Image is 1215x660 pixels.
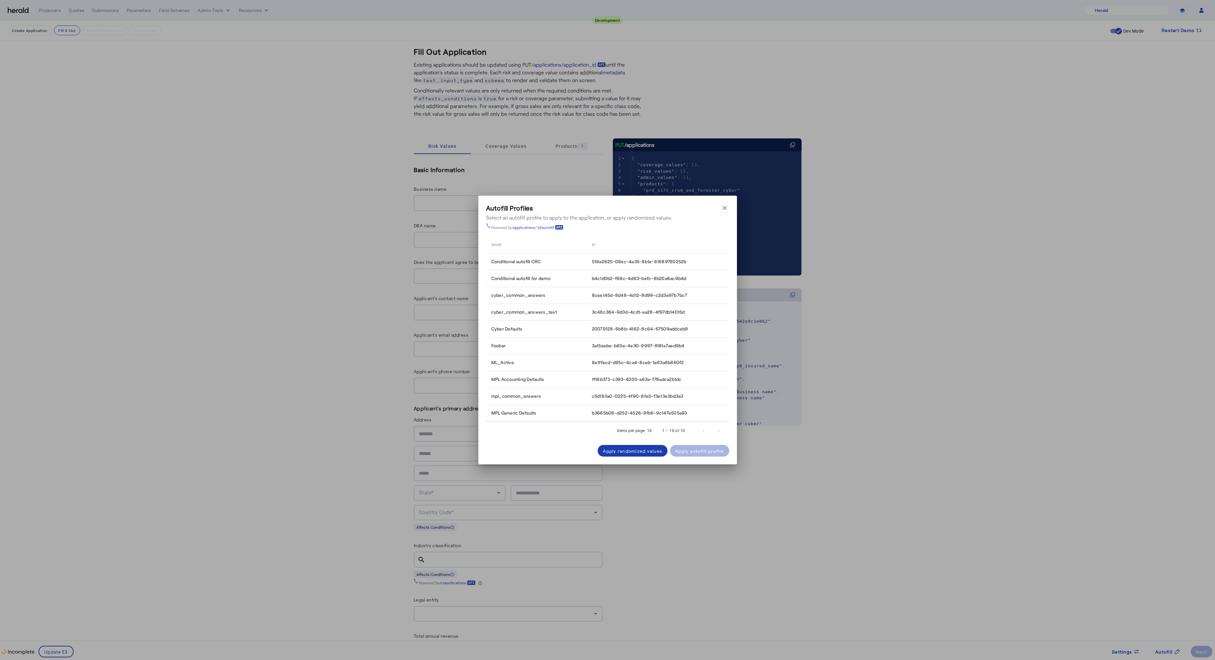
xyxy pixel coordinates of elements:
[512,225,563,230] a: /applications/:id/autofill
[486,235,729,422] table: Table view of all quotes submitted by your platform
[592,393,683,399] span: c5d183a0-0225-4f90-8fe5-f3e13e3bd3a3
[592,241,595,247] span: id
[592,292,687,298] span: 8cee145d-8d48-4d12-9d99-c2d3e97b7bc7
[598,445,667,457] button: Apply randomized values
[491,292,546,298] span: cyber_common_answers
[486,214,672,222] div: Select an autofill profile to apply to the application, or apply randomized values.
[592,410,687,416] span: b3665b08-d252-4526-9fb6-9c147e505a93
[592,258,687,265] span: 519a0625-09ec-4a35-9b1e-61689760252b
[592,342,685,349] span: 3a15eebe-b65e-4e30-9997-8181a7aed9b4
[491,359,514,366] span: ML_Active
[603,448,662,454] div: Apply randomized values
[592,309,685,315] span: 3c48c384-9d3d-4cd1-aa28-4f97db14015d
[592,275,687,282] span: b4c1d0b2-f66c-4d63-befc-8b20a6ac9b4d
[491,258,541,265] span: Conditional autofill CRC
[491,342,506,349] span: Foobar
[486,203,672,212] h3: Autofill Profiles
[491,410,537,416] span: MPL Generic Defaults
[647,427,652,434] div: 10
[491,326,523,332] span: Cyber Defaults
[592,326,688,332] span: 20079128-6b8b-4162-8c64-67509addceb9
[592,359,684,366] span: 8e1ffecd-d95c-4ca4-8ceb-1e63a6b860f2
[491,393,541,399] span: mpl_common_answers
[491,241,502,247] span: name
[592,376,682,383] span: 1f16b373-c393-4005-a63a-f78adca2b1dc
[491,309,557,315] span: cyber_common_answers_test
[491,376,544,383] span: MPL Accounting Defaults
[617,427,646,434] div: Items per page:
[662,427,685,434] div: 1 – 10 of 10
[491,225,563,230] div: Powered by
[491,275,550,282] span: Conditional autofill for demo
